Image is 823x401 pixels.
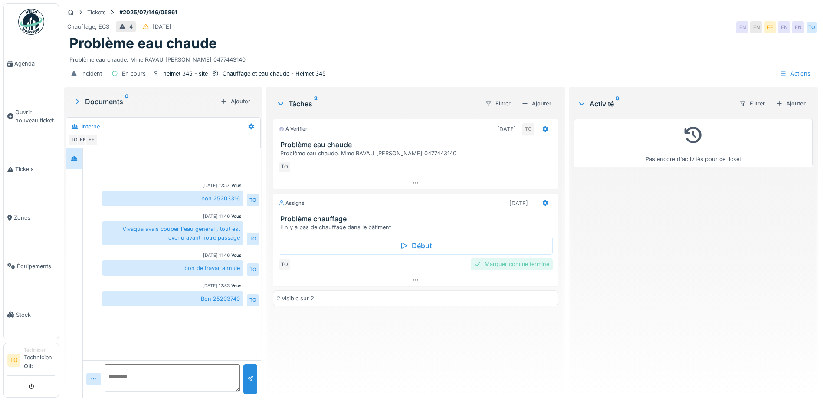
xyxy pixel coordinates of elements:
div: En cours [122,69,146,78]
h3: Problème eau chaude [280,141,554,149]
div: À vérifier [279,125,307,133]
div: Vous [231,252,242,259]
div: Incident [81,69,102,78]
li: Technicien Otb [24,347,55,374]
div: Ajouter [217,95,254,107]
div: Début [279,237,553,255]
div: Filtrer [481,97,515,110]
span: Zones [14,214,55,222]
div: Bon 25203740 [102,291,243,306]
span: Tickets [15,165,55,173]
div: Vous [231,283,242,289]
div: TO [247,194,259,206]
div: [DATE] [497,125,516,133]
div: TO [279,161,291,173]
div: Assigné [279,200,305,207]
span: Équipements [17,262,55,270]
div: Documents [73,96,217,107]
strong: #2025/07/146/05861 [116,8,181,16]
div: [DATE] [509,199,528,207]
h3: Problème chauffage [280,215,554,223]
div: Pas encore d'activités pour ce ticket [580,123,807,163]
div: Ajouter [772,98,809,109]
div: bon 25203316 [102,191,243,206]
a: Zones [4,194,59,242]
div: Technicien [24,347,55,353]
div: Vous [231,213,242,220]
span: Agenda [14,59,55,68]
div: EF [85,134,98,146]
div: 4 [129,23,133,31]
a: Agenda [4,39,59,88]
div: Vous [231,182,242,189]
span: Stock [16,311,55,319]
div: TO [806,21,818,33]
a: Tickets [4,145,59,194]
sup: 0 [125,96,129,107]
div: TO [522,123,534,135]
div: TO [247,233,259,245]
div: Problème eau chaude. Mme RAVAU [PERSON_NAME] 0477443140 [69,52,813,64]
div: EN [792,21,804,33]
div: EN [778,21,790,33]
a: Ouvrir nouveau ticket [4,88,59,145]
div: Filtrer [735,97,769,110]
li: TO [7,354,20,367]
div: [DATE] 12:57 [203,182,230,189]
a: Équipements [4,242,59,290]
div: TO [279,258,291,270]
div: [DATE] 11:46 [203,252,230,259]
div: [DATE] [153,23,171,31]
div: Chauffage, ECS [67,23,109,31]
div: EN [736,21,748,33]
div: [DATE] 12:53 [203,283,230,289]
div: Actions [776,67,814,80]
sup: 0 [616,99,620,109]
div: bon de travail annulé [102,260,243,276]
a: Stock [4,290,59,339]
span: Ouvrir nouveau ticket [15,108,55,125]
div: [DATE] 11:46 [203,213,230,220]
div: helmet 345 - site [163,69,208,78]
div: Vivaqua avais couper l'eau général , tout est revenu avant notre passage [102,221,243,245]
div: EF [764,21,776,33]
div: Interne [82,122,100,131]
div: Il n'y a pas de chauffage dans le bâtiment [280,223,554,231]
div: TO [247,294,259,306]
div: EN [750,21,762,33]
div: Marquer comme terminé [471,258,553,270]
div: EN [77,134,89,146]
div: 2 visible sur 2 [277,294,314,302]
div: TO [68,134,80,146]
div: Ajouter [518,98,555,109]
div: Chauffage et eau chaude - Helmet 345 [223,69,326,78]
h1: Problème eau chaude [69,35,217,52]
div: TO [247,263,259,276]
sup: 2 [314,99,318,109]
div: Tâches [276,99,478,109]
div: Activité [577,99,732,109]
a: TO TechnicienTechnicien Otb [7,347,55,376]
img: Badge_color-CXgf-gQk.svg [18,9,44,35]
div: Tickets [87,8,106,16]
div: Problème eau chaude. Mme RAVAU [PERSON_NAME] 0477443140 [280,149,554,158]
